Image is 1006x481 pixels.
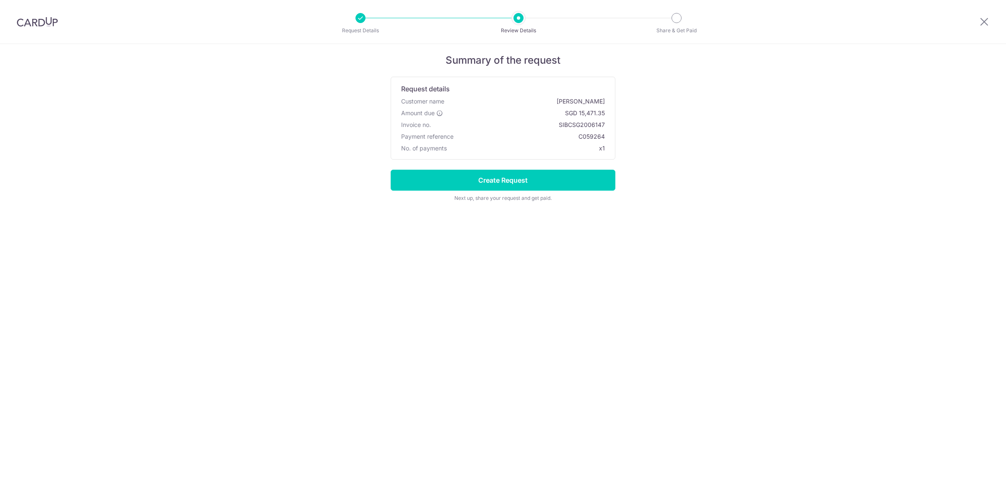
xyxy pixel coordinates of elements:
[487,26,550,35] p: Review Details
[434,121,605,129] span: SIBCSG2006147
[391,54,615,67] h5: Summary of the request
[646,26,708,35] p: Share & Get Paid
[17,17,58,27] img: CardUp
[401,109,443,117] label: Amount due
[599,145,605,152] span: x1
[391,170,615,191] input: Create Request
[401,121,431,129] span: Invoice no.
[329,26,392,35] p: Request Details
[401,97,444,106] span: Customer name
[401,132,454,141] span: Payment reference
[952,456,998,477] iframe: Opens a widget where you can find more information
[401,144,447,153] span: No. of payments
[401,84,450,94] span: Request details
[457,132,605,141] span: C059264
[391,194,615,202] div: Next up, share your request and get paid.
[446,109,605,117] span: SGD 15,471.35
[448,97,605,106] span: [PERSON_NAME]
